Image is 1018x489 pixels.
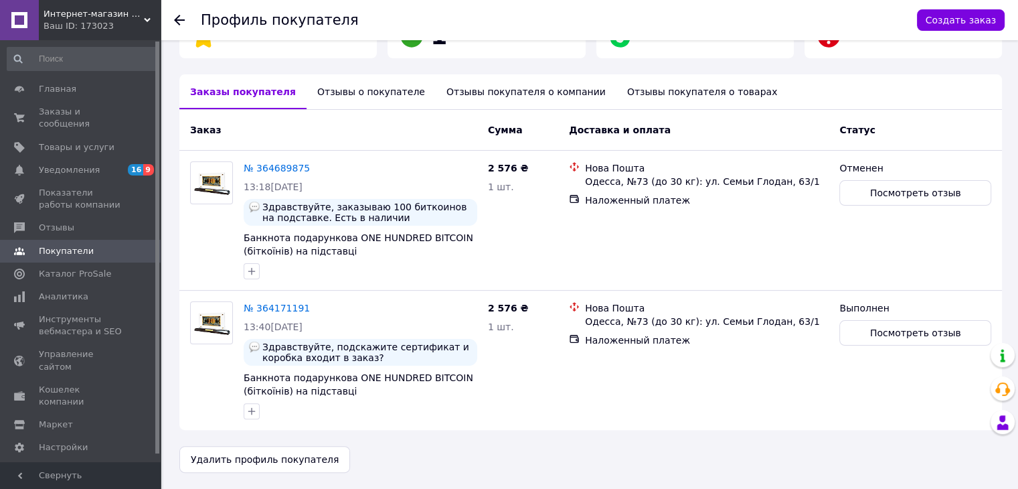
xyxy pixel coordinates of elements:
[39,291,88,303] span: Аналитика
[488,322,514,332] span: 1 шт.
[249,202,260,212] img: :speech_balloon:
[839,301,991,315] div: Выполнен
[244,232,473,257] a: Банкнота подарункова ONE HUNDRED BITCOIN (біткоїнів) на підставці
[39,313,124,338] span: Инструменты вебмастера и SEO
[488,182,514,192] span: 1 шт.
[839,161,991,175] div: Отменен
[488,125,523,135] span: Сумма
[39,245,94,257] span: Покупатели
[870,326,961,340] span: Посмотреть отзыв
[917,9,1005,31] button: Создать заказ
[249,342,260,352] img: :speech_balloon:
[839,320,991,346] button: Посмотреть отзыв
[39,419,73,431] span: Маркет
[488,303,529,313] span: 2 576 ₴
[179,446,350,473] button: Удалить профиль покупателя
[488,163,529,173] span: 2 576 ₴
[143,164,154,176] span: 9
[244,163,310,173] a: № 364689875
[39,441,88,453] span: Настройки
[244,182,303,192] span: 13:18[DATE]
[569,125,671,135] span: Доставка и оплата
[585,301,829,315] div: Нова Пошта
[585,315,829,328] div: Одесса, №73 (до 30 кг): ул. Семьи Глодан, 63/1
[262,342,472,363] span: Здравствуйте, подскажите сертификат и коробка входит в заказ?
[39,106,124,130] span: Заказы и сообщения
[839,125,875,135] span: Статус
[436,74,616,109] div: Отзывы покупателя о компании
[839,180,991,206] button: Посмотреть отзыв
[585,175,829,188] div: Одесса, №73 (до 30 кг): ул. Семьи Глодан, 63/1
[39,222,74,234] span: Отзывы
[616,74,788,109] div: Отзывы покупателя о товарах
[585,194,829,207] div: Наложенный платеж
[585,161,829,175] div: Нова Пошта
[190,301,233,344] a: Фото товару
[190,125,221,135] span: Заказ
[244,372,473,397] a: Банкнота подарункова ONE HUNDRED BITCOIN (біткоїнів) на підставці
[585,334,829,347] div: Наложенный платеж
[44,20,161,32] div: Ваш ID: 173023
[179,74,307,109] div: Заказы покупателя
[201,12,359,28] h1: Профиль покупателя
[870,186,961,200] span: Посмотреть отзыв
[39,268,111,280] span: Каталог ProSale
[44,8,144,20] span: Интернет-магазин АКБ (подарки и сувениры, декор и посуда)
[191,166,232,200] img: Фото товару
[244,303,310,313] a: № 364171191
[174,13,185,27] div: Вернуться назад
[39,164,100,176] span: Уведомления
[39,141,114,153] span: Товары и услуги
[307,74,436,109] div: Отзывы о покупателе
[190,161,233,204] a: Фото товару
[128,164,143,176] span: 16
[191,306,232,340] img: Фото товару
[39,348,124,372] span: Управление сайтом
[262,202,472,223] span: Здравствуйте, заказываю 100 биткоинов на подставке. Есть в наличии
[7,47,158,71] input: Поиск
[244,322,303,332] span: 13:40[DATE]
[39,384,124,408] span: Кошелек компании
[39,83,76,95] span: Главная
[39,187,124,211] span: Показатели работы компании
